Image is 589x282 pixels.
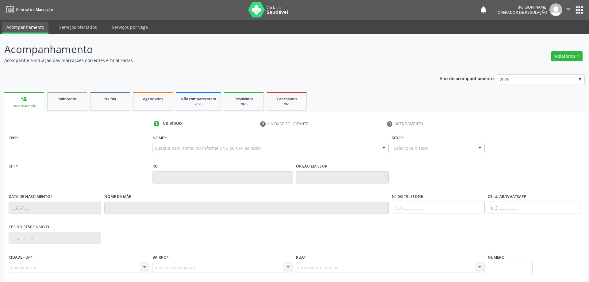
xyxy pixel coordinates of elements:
a: Central de Marcação [4,5,53,15]
p: Acompanhamento [4,42,410,57]
span: Solicitados [58,96,77,102]
div: person_add [21,95,28,102]
input: (__) _____-_____ [392,202,484,214]
button: notifications [479,6,488,14]
label: Celular/WhatsApp [488,192,526,202]
span: Central de Marcação [16,7,53,12]
span: Na fila [104,96,116,102]
input: (__) _____-_____ [488,202,580,214]
button: apps [574,5,585,15]
a: Acompanhamento [2,22,48,34]
button: Relatórios [551,51,583,61]
div: [PERSON_NAME] [498,5,547,10]
a: Serviços por vaga [108,22,152,33]
span: Cancelados [277,96,297,102]
p: Acompanhe a situação das marcações correntes e finalizadas [4,57,410,64]
span: Operador de regulação [498,10,547,15]
span: Selecione o sexo [394,145,428,151]
div: 2025 [229,102,259,106]
i:  [565,6,572,12]
label: Nome da mãe [104,192,131,202]
label: CPF [9,162,18,171]
button:  [562,3,574,16]
label: Bairro [152,253,169,262]
a: Serviços ofertados [55,22,101,33]
span: Busque pelo nome (ou informe CNS ou CPF ao lado) [155,145,261,151]
div: Nova marcação [9,104,40,108]
div: 2025 [271,102,302,106]
label: CPF do responsável [9,222,50,232]
label: Sexo [392,133,404,143]
label: Órgão emissor [296,162,327,171]
label: Nome [152,133,166,143]
div: 2025 [181,102,216,106]
label: Data de nascimento [9,192,52,202]
span: Não compareceram [181,96,216,102]
label: RG [152,162,158,171]
label: CNS [9,133,18,143]
input: __/__/____ [9,202,101,214]
label: Rua [296,253,306,262]
div: 1 [154,121,159,126]
img: img [549,3,562,16]
span: Agendados [143,96,163,102]
label: Número [488,253,505,262]
label: Cidade - UF [9,253,33,262]
label: Nº do Telefone [392,192,423,202]
span: Resolvidos [234,96,253,102]
div: Indivíduo [161,121,182,126]
p: Ano de acompanhamento [440,74,494,82]
input: ___.___.___-__ [9,232,101,244]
